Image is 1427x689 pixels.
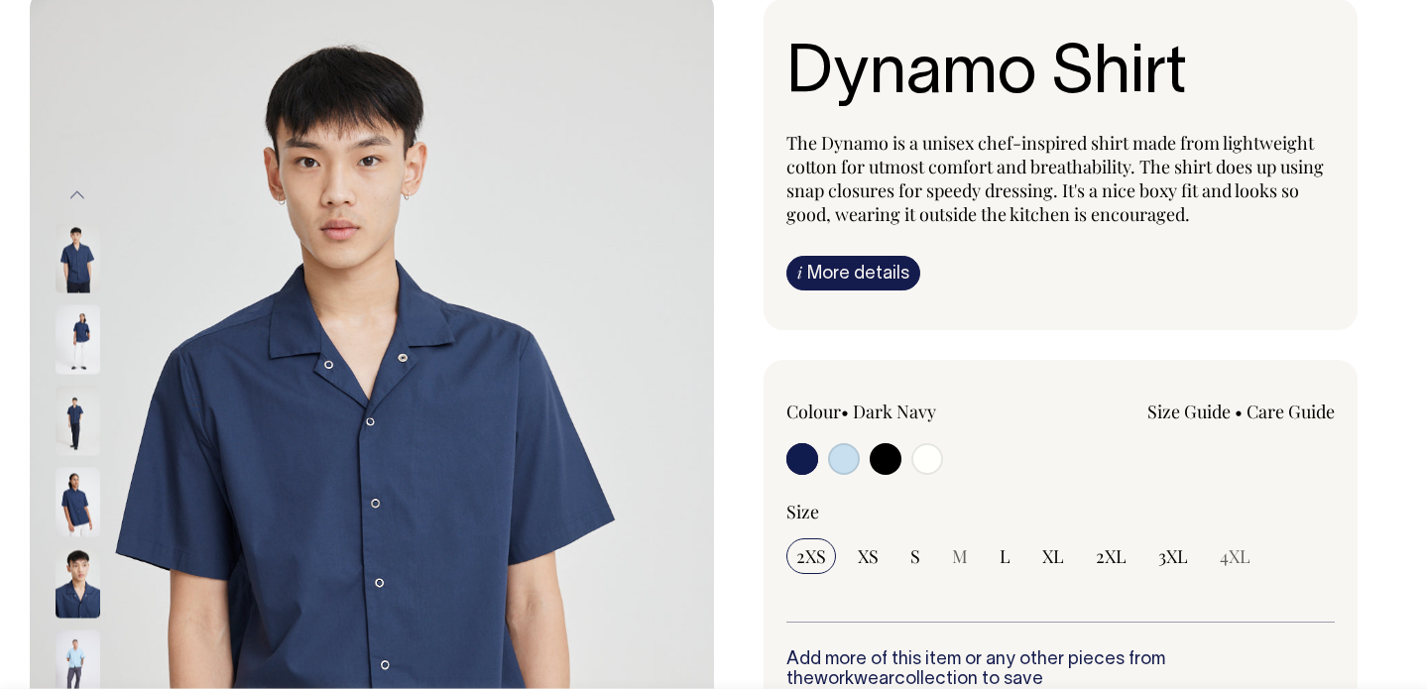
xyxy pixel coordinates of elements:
[841,400,849,423] span: •
[1220,544,1250,568] span: 4XL
[1148,538,1198,574] input: 3XL
[1247,400,1335,423] a: Care Guide
[786,400,1006,423] div: Colour
[814,671,894,688] a: workwear
[1158,544,1188,568] span: 3XL
[56,468,100,537] img: dark-navy
[942,538,978,574] input: M
[910,544,920,568] span: S
[56,549,100,619] img: dark-navy
[900,538,930,574] input: S
[62,173,92,218] button: Previous
[1147,400,1231,423] a: Size Guide
[1042,544,1064,568] span: XL
[1086,538,1136,574] input: 2XL
[786,131,1324,226] span: The Dynamo is a unisex chef-inspired shirt made from lightweight cotton for utmost comfort and br...
[786,256,920,290] a: iMore details
[56,305,100,375] img: dark-navy
[786,500,1336,523] div: Size
[1096,544,1127,568] span: 2XL
[1210,538,1260,574] input: 4XL
[56,387,100,456] img: dark-navy
[56,224,100,293] img: dark-navy
[1032,538,1074,574] input: XL
[853,400,936,423] label: Dark Navy
[858,544,879,568] span: XS
[786,538,836,574] input: 2XS
[952,544,968,568] span: M
[1235,400,1243,423] span: •
[796,544,826,568] span: 2XS
[1000,544,1011,568] span: L
[797,262,802,283] span: i
[786,39,1336,113] h1: Dynamo Shirt
[990,538,1020,574] input: L
[848,538,889,574] input: XS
